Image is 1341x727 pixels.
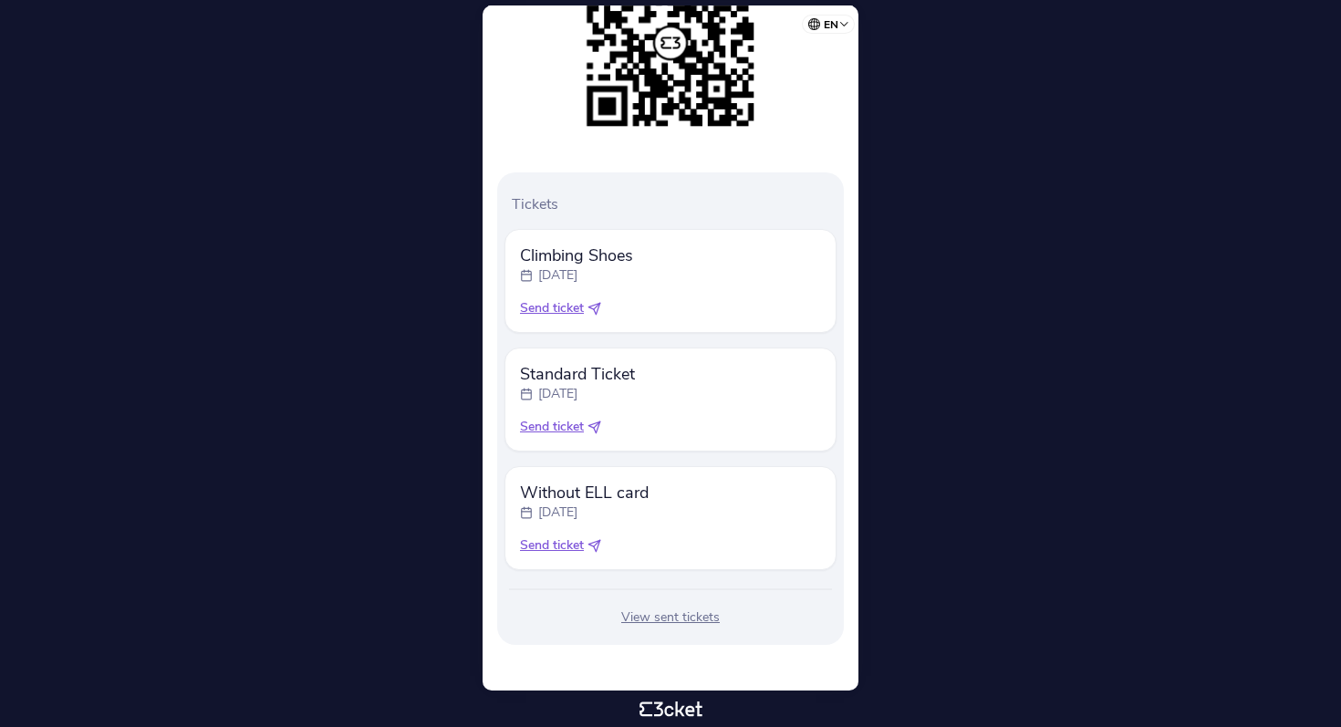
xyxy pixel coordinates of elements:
span: Standard Ticket [520,363,635,385]
div: View sent tickets [504,608,837,627]
span: Send ticket [520,418,584,436]
p: Tickets [512,194,837,214]
span: Send ticket [520,299,584,317]
span: Without ELL card [520,482,649,504]
span: Send ticket [520,536,584,555]
p: [DATE] [538,385,577,403]
span: Climbing Shoes [520,244,633,266]
p: [DATE] [538,504,577,522]
p: [DATE] [538,266,577,285]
